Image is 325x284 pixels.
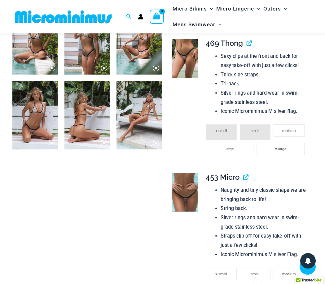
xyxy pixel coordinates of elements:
img: MM SHOP LOGO FLAT [12,10,114,24]
span: Micro Bikinis [173,1,207,17]
li: Tri-back. [221,79,307,88]
li: small [240,124,271,140]
span: medium [282,129,296,133]
img: Trade Winds Ivory/Ink 317 Top 469 Thong [116,81,162,149]
img: Trade Winds Ivory/Ink 317 Top 469 Thong [12,81,58,149]
img: Trade Winds Ivory/Ink 469 Thong [172,39,198,78]
img: Trade Winds Ivory/Ink 317 Top 469 Thong [116,6,162,75]
a: Search icon link [126,13,132,21]
li: Silver rings and hard wear in swim-grade stainless steel. [221,213,307,231]
a: Mens SwimwearMenu ToggleMenu Toggle [171,17,223,32]
span: Menu Toggle [281,1,287,17]
img: Trade Winds Ivory/Ink 317 Top 469 Thong [64,81,110,149]
li: x-small [206,268,237,280]
li: Iconic Microminimus M silver Flag. [221,250,307,259]
a: Account icon link [138,14,143,19]
span: Micro Lingerie [216,1,254,17]
a: Micro LingerieMenu ToggleMenu Toggle [215,1,262,17]
img: Trade Winds IvoryInk 453 Micro 02 [172,173,198,212]
a: View Shopping Cart, empty [150,10,164,24]
a: Micro BikinisMenu ToggleMenu Toggle [171,1,215,17]
span: medium [282,272,296,276]
span: x-small [215,129,227,133]
img: Trade Winds Ivory/Ink 317 Top 469 Thong [12,6,58,75]
li: x-large [257,143,304,155]
li: large [206,143,253,155]
span: Menu Toggle [254,1,260,17]
li: String back. [221,204,307,213]
li: Naughty and tiny classic shape we are bringing back to life! [221,186,307,204]
span: x-small [215,272,227,276]
li: Silver rings and hard wear in swim-grade stainless steel. [221,88,307,107]
li: Straps clip off for easy take-off with just a few clicks! [221,231,307,250]
span: Menu Toggle [215,17,222,32]
a: OutersMenu ToggleMenu Toggle [262,1,289,17]
li: medium [274,268,305,280]
span: Mens Swimwear [173,17,215,32]
span: small [251,129,259,133]
li: Thick side straps. [221,70,307,80]
li: medium [274,124,305,137]
li: Sexy clips at the front and back for easy take-off with just a few clicks! [221,52,307,70]
li: Iconic Microminimus M silver flag. [221,107,307,116]
span: 453 Micro [206,173,239,182]
span: large [226,147,234,151]
span: small [251,272,259,276]
img: Trade Winds Ivory/Ink 317 Top 469 Thong [64,6,110,75]
li: small [240,268,271,280]
span: 469 Thong [206,39,243,48]
span: x-large [275,147,286,151]
span: Menu Toggle [207,1,213,17]
li: x-small [206,124,237,140]
span: Outers [263,1,281,17]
